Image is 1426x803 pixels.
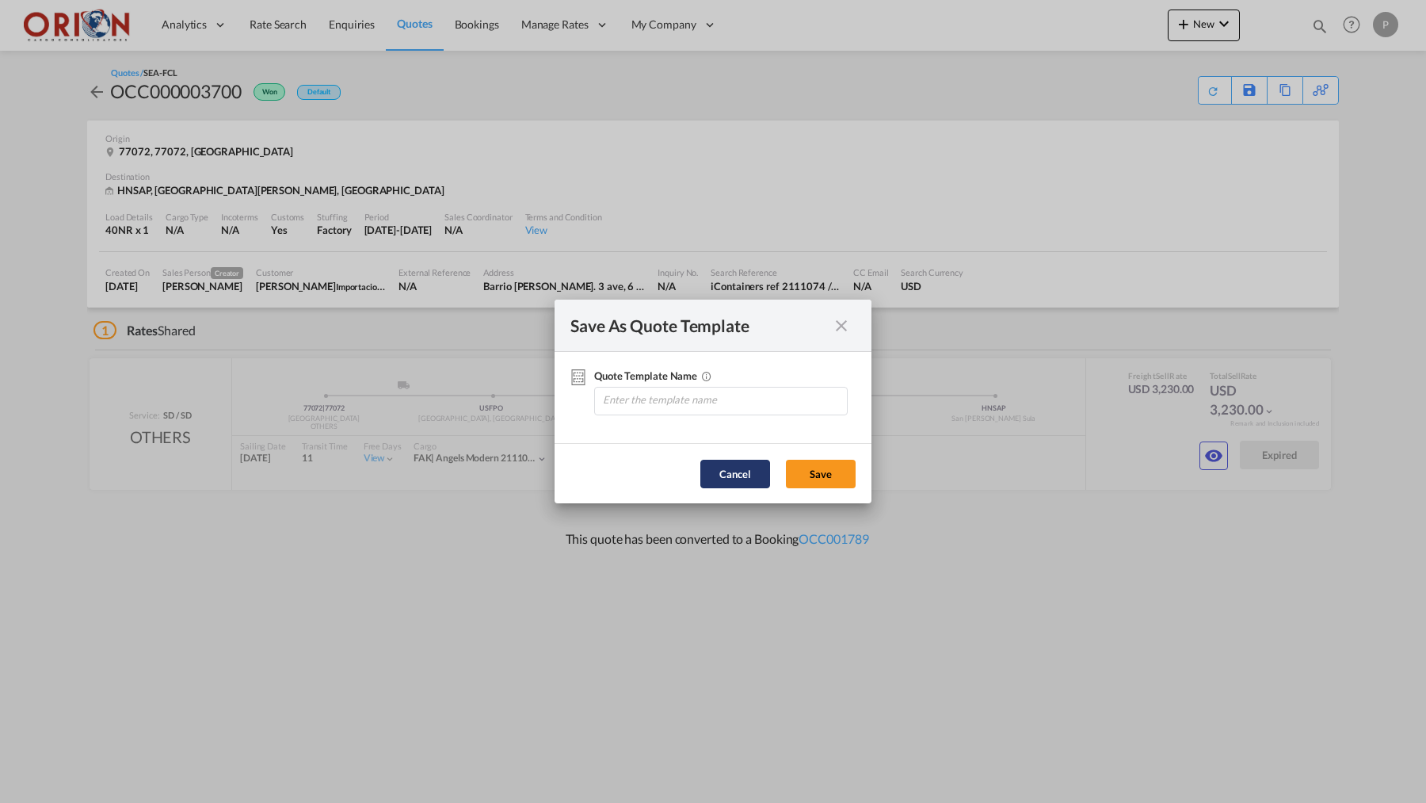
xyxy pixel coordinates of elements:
p: Quote Template Name [594,368,697,387]
div: Save As Quote Template [570,315,827,335]
input: Enter the template name [601,388,847,411]
md-dialog: Quote Template ... [555,300,871,503]
md-icon: icon-close fg-AAA8AD cursor [832,316,851,335]
button: Save [786,460,856,488]
md-icon: Name your quotation template for future reference [701,367,720,386]
button: Cancel [700,460,770,488]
